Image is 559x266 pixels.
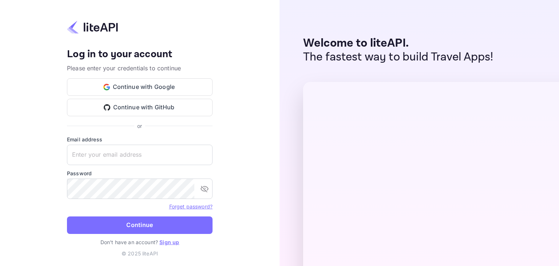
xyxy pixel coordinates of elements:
[159,239,179,245] a: Sign up
[67,64,213,73] p: Please enter your credentials to continue
[67,78,213,96] button: Continue with Google
[67,169,213,177] label: Password
[67,216,213,234] button: Continue
[67,20,118,34] img: liteapi
[169,203,213,210] a: Forget password?
[67,145,213,165] input: Enter your email address
[137,122,142,130] p: or
[67,136,213,143] label: Email address
[169,203,213,210] a: Forget password?
[67,238,213,246] p: Don't have an account?
[303,50,493,64] p: The fastest way to build Travel Apps!
[67,48,213,61] h4: Log in to your account
[303,36,493,50] p: Welcome to liteAPI.
[67,99,213,116] button: Continue with GitHub
[197,181,212,196] button: toggle password visibility
[122,250,158,257] p: © 2025 liteAPI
